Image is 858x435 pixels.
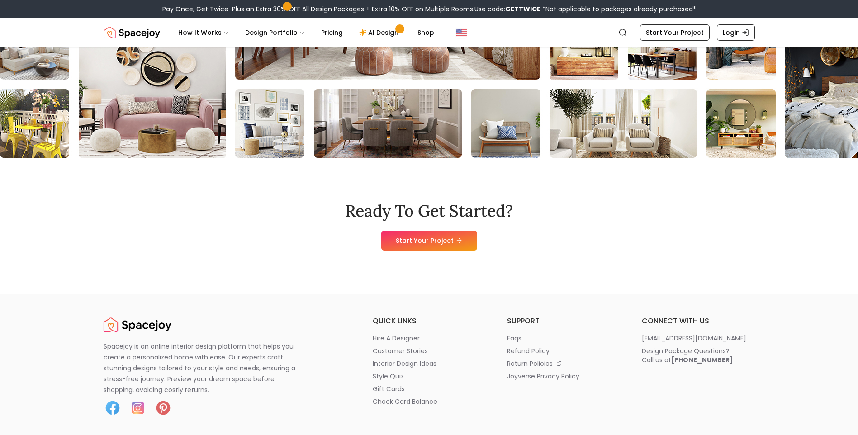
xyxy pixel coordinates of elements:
[373,372,486,381] a: style quiz
[642,334,755,343] a: [EMAIL_ADDRESS][DOMAIN_NAME]
[314,24,350,42] a: Pricing
[162,5,696,14] div: Pay Once, Get Twice-Plus an Extra 30% OFF All Design Packages + Extra 10% OFF on Multiple Rooms.
[129,399,147,417] img: Instagram icon
[104,341,306,395] p: Spacejoy is an online interior design platform that helps you create a personalized home with eas...
[671,355,733,364] b: [PHONE_NUMBER]
[474,5,540,14] span: Use code:
[104,316,171,334] a: Spacejoy
[507,346,550,355] p: refund policy
[373,359,436,368] p: interior design ideas
[104,24,160,42] img: Spacejoy Logo
[104,24,160,42] a: Spacejoy
[505,5,540,14] b: GETTWICE
[373,384,405,393] p: gift cards
[507,346,620,355] a: refund policy
[507,316,620,326] h6: support
[373,346,428,355] p: customer stories
[373,397,437,406] p: check card balance
[640,24,710,41] a: Start Your Project
[507,334,521,343] p: faqs
[171,24,236,42] button: How It Works
[373,334,420,343] p: hire a designer
[642,316,755,326] h6: connect with us
[352,24,408,42] a: AI Design
[642,346,733,364] div: Design Package Questions? Call us at
[540,5,696,14] span: *Not applicable to packages already purchased*
[642,346,755,364] a: Design Package Questions?Call us at[PHONE_NUMBER]
[373,346,486,355] a: customer stories
[154,399,172,417] img: Pinterest icon
[373,316,486,326] h6: quick links
[507,359,620,368] a: return policies
[717,24,755,41] a: Login
[373,384,486,393] a: gift cards
[373,397,486,406] a: check card balance
[373,372,404,381] p: style quiz
[507,334,620,343] a: faqs
[642,334,746,343] p: [EMAIL_ADDRESS][DOMAIN_NAME]
[373,334,486,343] a: hire a designer
[104,18,755,47] nav: Global
[381,231,477,251] a: Start Your Project
[410,24,441,42] a: Shop
[104,399,122,417] img: Facebook icon
[373,359,486,368] a: interior design ideas
[345,202,513,220] h2: Ready To Get Started?
[238,24,312,42] button: Design Portfolio
[104,316,171,334] img: Spacejoy Logo
[507,359,553,368] p: return policies
[507,372,620,381] a: joyverse privacy policy
[171,24,441,42] nav: Main
[456,27,467,38] img: United States
[507,372,579,381] p: joyverse privacy policy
